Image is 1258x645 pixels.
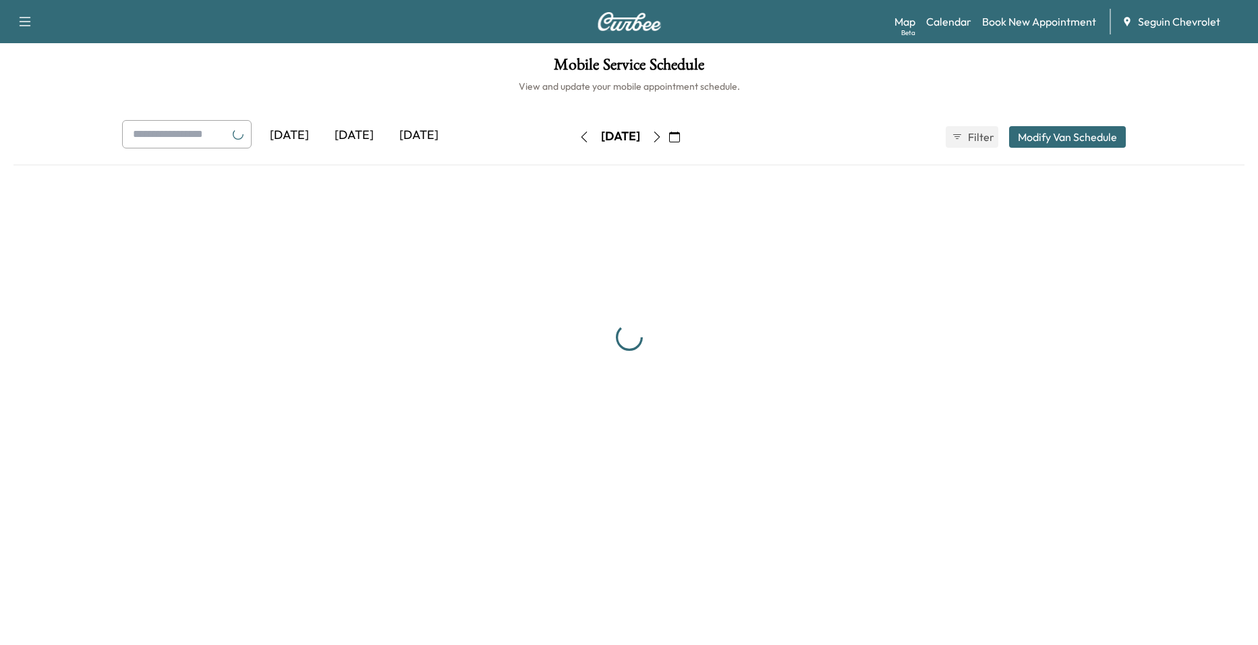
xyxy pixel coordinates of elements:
[322,120,387,151] div: [DATE]
[1009,126,1126,148] button: Modify Van Schedule
[946,126,998,148] button: Filter
[894,13,915,30] a: MapBeta
[901,28,915,38] div: Beta
[387,120,451,151] div: [DATE]
[601,128,640,145] div: [DATE]
[13,57,1245,80] h1: Mobile Service Schedule
[257,120,322,151] div: [DATE]
[982,13,1096,30] a: Book New Appointment
[926,13,971,30] a: Calendar
[597,12,662,31] img: Curbee Logo
[13,80,1245,93] h6: View and update your mobile appointment schedule.
[1138,13,1220,30] span: Seguin Chevrolet
[968,129,992,145] span: Filter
